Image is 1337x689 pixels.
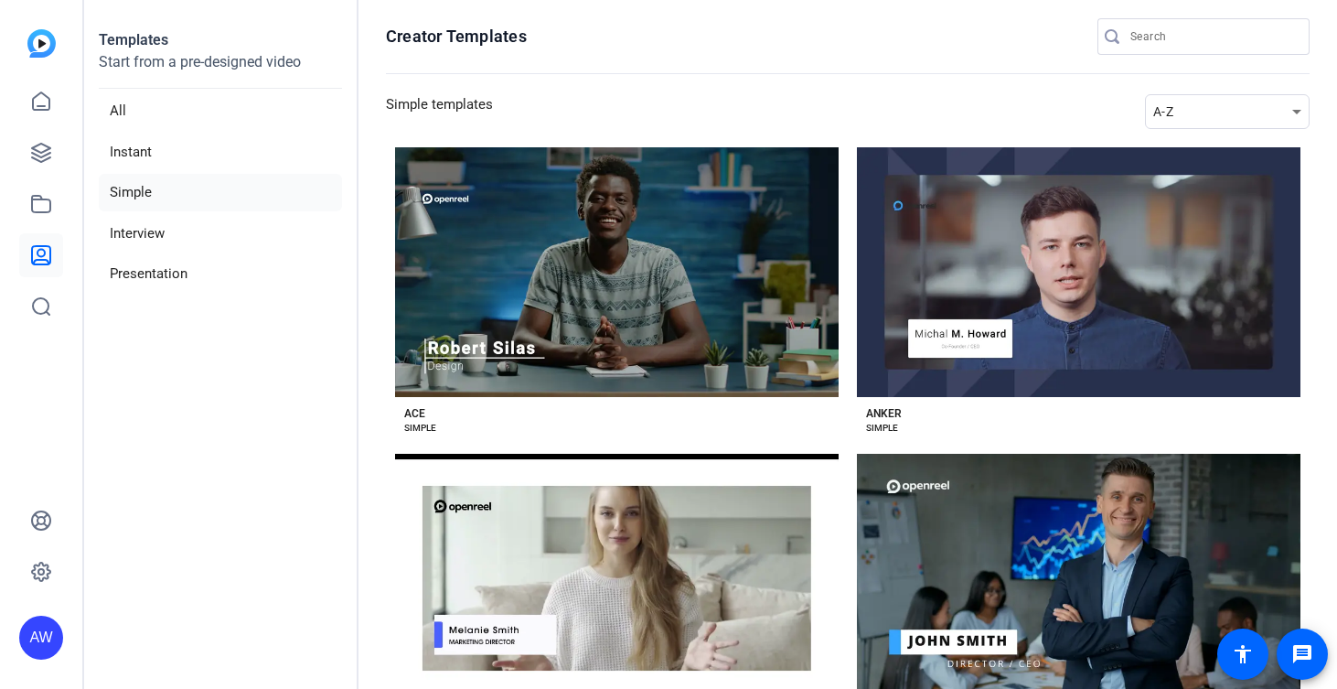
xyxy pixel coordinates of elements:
div: ACE [404,406,425,421]
li: All [99,92,342,130]
h3: Simple templates [386,94,493,129]
img: blue-gradient.svg [27,29,56,58]
button: Template image [857,147,1300,397]
li: Simple [99,174,342,211]
div: SIMPLE [866,421,898,436]
strong: Templates [99,31,168,48]
mat-icon: message [1291,643,1313,665]
input: Search [1130,26,1295,48]
div: SIMPLE [404,421,436,436]
span: A-Z [1153,104,1173,119]
p: Start from a pre-designed video [99,51,342,89]
div: ANKER [866,406,902,421]
li: Interview [99,215,342,253]
li: Instant [99,134,342,171]
li: Presentation [99,255,342,293]
div: AW [19,616,63,660]
mat-icon: accessibility [1232,643,1254,665]
button: Template image [395,147,839,397]
h1: Creator Templates [386,26,527,48]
